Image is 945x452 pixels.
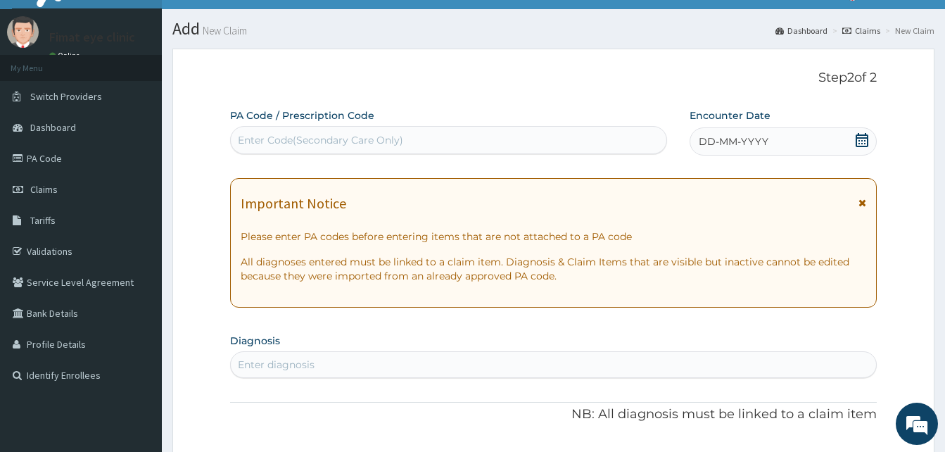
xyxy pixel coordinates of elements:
[241,230,866,244] p: Please enter PA codes before entering items that are not attached to a PA code
[775,25,827,37] a: Dashboard
[842,25,880,37] a: Claims
[30,121,76,134] span: Dashboard
[26,70,57,106] img: d_794563401_company_1708531726252_794563401
[230,70,877,86] p: Step 2 of 2
[231,7,265,41] div: Minimize live chat window
[49,31,135,44] p: Fimat eye clinic
[30,214,56,227] span: Tariffs
[172,20,934,38] h1: Add
[30,183,58,196] span: Claims
[200,25,247,36] small: New Claim
[241,255,866,283] p: All diagnoses entered must be linked to a claim item. Diagnosis & Claim Items that are visible bu...
[882,25,934,37] li: New Claim
[230,334,280,348] label: Diagnosis
[241,196,346,211] h1: Important Notice
[73,79,236,97] div: Chat with us now
[238,358,315,372] div: Enter diagnosis
[699,134,768,149] span: DD-MM-YYYY
[82,136,194,278] span: We're online!
[238,133,403,147] div: Enter Code(Secondary Care Only)
[49,51,83,61] a: Online
[230,108,374,123] label: PA Code / Prescription Code
[7,302,268,351] textarea: Type your message and hit 'Enter'
[30,90,102,103] span: Switch Providers
[690,108,770,123] label: Encounter Date
[7,16,39,48] img: User Image
[230,406,877,424] p: NB: All diagnosis must be linked to a claim item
